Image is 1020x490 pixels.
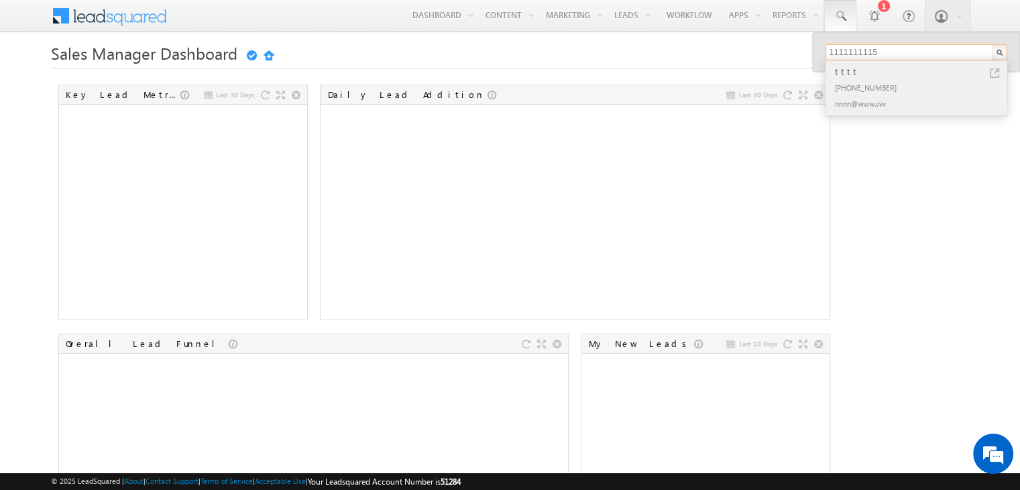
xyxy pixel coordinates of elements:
div: [PHONE_NUMBER] [832,79,1012,95]
span: 51284 [441,477,461,487]
textarea: Type your message and hit 'Enter' [17,124,245,373]
div: Minimize live chat window [220,7,252,39]
a: About [124,477,144,485]
div: Daily Lead Addition [327,89,488,101]
span: Sales Manager Dashboard [51,42,237,64]
div: Key Lead Metrics [66,89,180,101]
div: Chat with us now [70,70,225,88]
span: Last 30 Days [738,89,777,101]
a: Acceptable Use [255,477,306,485]
em: Start Chat [182,385,243,403]
img: d_60004797649_company_0_60004797649 [23,70,56,88]
span: © 2025 LeadSquared | | | | | [51,475,461,488]
div: nnnn@www.vvv [832,95,1012,111]
span: Last 30 Days [216,89,254,101]
a: Contact Support [146,477,199,485]
a: Terms of Service [201,477,253,485]
span: Your Leadsquared Account Number is [308,477,461,487]
span: Last 10 Days [738,338,777,350]
div: tttt [832,64,1012,79]
div: Overall Lead Funnel [66,338,229,350]
div: My New Leads [588,338,694,350]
